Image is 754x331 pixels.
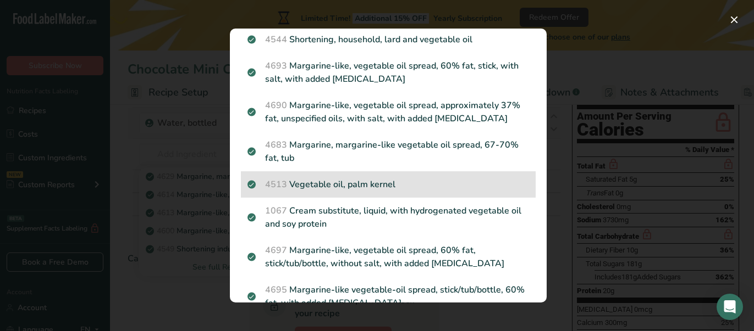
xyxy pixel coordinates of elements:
[247,244,529,270] p: Margarine-like, vegetable oil spread, 60% fat, stick/tub/bottle, without salt, with added [MEDICA...
[247,178,529,191] p: Vegetable oil, palm kernel
[265,284,287,296] span: 4695
[265,244,287,256] span: 4697
[247,99,529,125] p: Margarine-like, vegetable oil spread, approximately 37% fat, unspecified oils, with salt, with ad...
[247,33,529,46] p: Shortening, household, lard and vegetable oil
[265,33,287,46] span: 4544
[265,205,287,217] span: 1067
[247,138,529,165] p: Margarine, margarine-like vegetable oil spread, 67-70% fat, tub
[265,99,287,111] span: 4690
[247,59,529,86] p: Margarine-like, vegetable oil spread, 60% fat, stick, with salt, with added [MEDICAL_DATA]
[265,178,287,190] span: 4513
[247,204,529,231] p: Cream substitute, liquid, with hydrogenated vegetable oil and soy protein
[247,283,529,310] p: Margarine-like vegetable-oil spread, stick/tub/bottle, 60% fat, with added [MEDICAL_DATA]
[717,294,743,320] div: Open Intercom Messenger
[265,139,287,151] span: 4683
[265,60,287,72] span: 4693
